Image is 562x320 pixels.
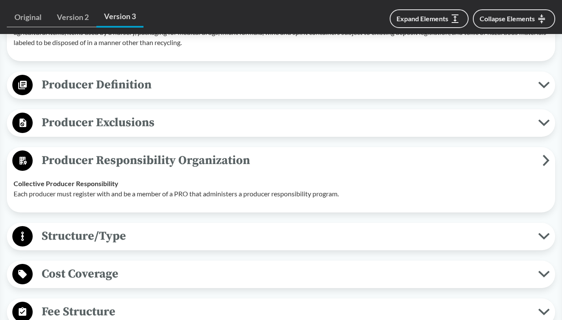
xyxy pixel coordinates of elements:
a: Original [7,8,49,27]
span: Cost Coverage [33,264,538,283]
button: Structure/Type [10,226,552,247]
button: Collapse Elements [473,9,555,28]
button: Producer Definition [10,74,552,96]
button: Cost Coverage [10,263,552,285]
a: Version 2 [49,8,96,27]
p: Each producer must register with and be a member of a PRO that administers a producer responsibil... [14,189,548,199]
button: Producer Exclusions [10,112,552,134]
button: Expand Elements [390,9,469,28]
a: Version 3 [96,7,143,28]
span: Producer Exclusions [33,113,538,132]
span: Producer Definition [33,75,538,94]
button: Producer Responsibility Organization [10,150,552,172]
strong: Collective Producer Responsibility [14,179,118,187]
span: Producer Responsibility Organization [33,151,542,170]
span: Structure/Type [33,227,538,246]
